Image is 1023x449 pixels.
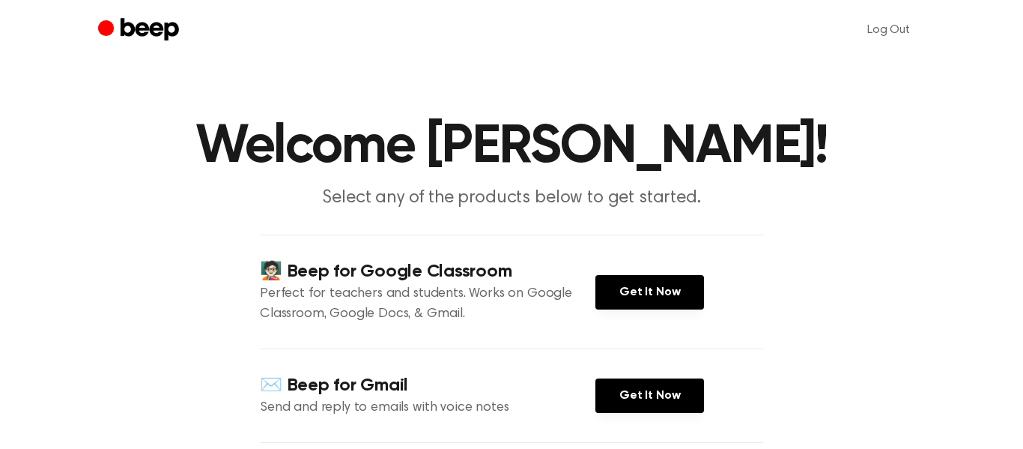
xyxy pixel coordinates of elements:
[260,373,595,398] h4: ✉️ Beep for Gmail
[595,275,704,310] a: Get It Now
[224,186,799,211] p: Select any of the products below to get started.
[260,259,595,284] h4: 🧑🏻‍🏫 Beep for Google Classroom
[260,398,595,418] p: Send and reply to emails with voice notes
[852,12,925,48] a: Log Out
[98,16,183,45] a: Beep
[595,379,704,413] a: Get It Now
[260,284,595,325] p: Perfect for teachers and students. Works on Google Classroom, Google Docs, & Gmail.
[128,120,895,174] h1: Welcome [PERSON_NAME]!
